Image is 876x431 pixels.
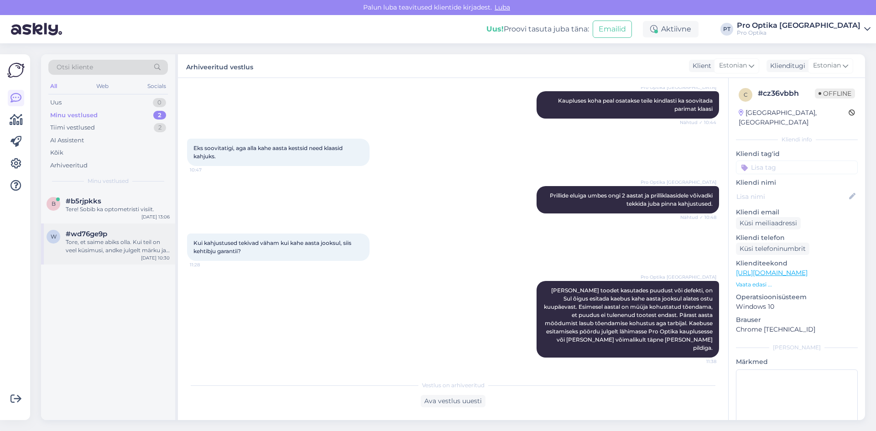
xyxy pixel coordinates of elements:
div: Web [94,80,110,92]
span: Estonian [813,61,841,71]
span: Minu vestlused [88,177,129,185]
p: Brauser [736,315,858,325]
p: Märkmed [736,357,858,367]
span: Vestlus on arhiveeritud [422,381,485,389]
span: Estonian [719,61,747,71]
p: Windows 10 [736,302,858,312]
span: b [52,200,56,207]
a: Pro Optika [GEOGRAPHIC_DATA]Pro Optika [737,22,871,36]
div: Socials [146,80,168,92]
span: 10:47 [190,166,224,173]
span: 11:38 [682,358,716,365]
span: w [51,233,57,240]
input: Lisa nimi [736,192,847,202]
label: Arhiveeritud vestlus [186,60,253,72]
span: Nähtud ✓ 10:48 [680,214,716,221]
p: Kliendi email [736,208,858,217]
a: [URL][DOMAIN_NAME] [736,269,808,277]
span: Pro Optika [GEOGRAPHIC_DATA] [641,274,716,280]
div: Klienditugi [766,61,805,71]
p: Klienditeekond [736,259,858,268]
div: Proovi tasuta juba täna: [486,24,589,35]
div: 2 [154,123,166,132]
div: Pro Optika [GEOGRAPHIC_DATA] [737,22,860,29]
div: Aktiivne [643,21,699,37]
span: 11:28 [190,261,224,268]
p: Kliendi telefon [736,233,858,243]
span: Offline [815,88,855,99]
div: Kõik [50,148,63,157]
b: Uus! [486,25,504,33]
p: Kliendi nimi [736,178,858,187]
div: Pro Optika [737,29,860,36]
span: Luba [492,3,513,11]
span: Pro Optika [GEOGRAPHIC_DATA] [641,84,716,91]
div: AI Assistent [50,136,84,145]
div: Klient [689,61,711,71]
div: Kliendi info [736,135,858,144]
div: [DATE] 10:30 [141,254,170,261]
p: Kliendi tag'id [736,149,858,159]
span: #wd76ge9p [66,230,107,238]
div: All [48,80,59,92]
div: Tere! Sobib ka optometristi visiit. [66,205,170,213]
div: [GEOGRAPHIC_DATA], [GEOGRAPHIC_DATA] [739,108,849,127]
div: Küsi telefoninumbrit [736,243,809,255]
img: Askly Logo [7,62,25,79]
div: 2 [153,111,166,120]
p: Chrome [TECHNICAL_ID] [736,325,858,334]
div: Uus [50,98,62,107]
div: Tiimi vestlused [50,123,95,132]
div: Ava vestlus uuesti [421,395,485,407]
div: Tore, et saime abiks olla. Kui teil on veel küsimusi, andke julgelt märku ja aitame hea meelega. [66,238,170,254]
span: Kaupluses koha peal osatakse teile kindlasti ka soovitada parimat klaasi [558,97,714,112]
span: c [744,91,748,98]
div: PT [720,23,733,36]
div: # cz36vbbh [758,88,815,99]
span: #b5rjpkks [66,197,101,205]
span: Otsi kliente [57,62,93,72]
div: Minu vestlused [50,111,98,120]
p: Operatsioonisüsteem [736,292,858,302]
div: [PERSON_NAME] [736,343,858,352]
div: Küsi meiliaadressi [736,217,801,229]
span: Nähtud ✓ 10:44 [680,119,716,126]
p: Vaata edasi ... [736,280,858,289]
div: Arhiveeritud [50,161,88,170]
input: Lisa tag [736,161,858,174]
span: Kui kahjustused tekivad väham kui kahe aasta jooksul, siis kehtibju garantii? [193,239,353,254]
div: 0 [153,98,166,107]
span: Eks soovitatigi, aga alla kahe aasta kestsid need klaasid kahjuks. [193,145,344,160]
span: Prillide eluiga umbes ongi 2 aastat ja prilliklaasidele võivadki tekkida juba pinna kahjustused. [550,192,714,207]
div: [DATE] 13:06 [141,213,170,220]
button: Emailid [593,21,632,38]
span: Pro Optika [GEOGRAPHIC_DATA] [641,179,716,186]
span: [PERSON_NAME] toodet kasutades puudust või defekti, on Sul õigus esitada kaebus kahe aasta jooksu... [544,287,714,351]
